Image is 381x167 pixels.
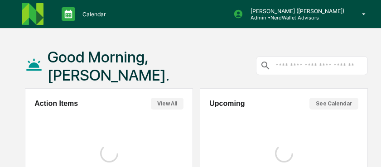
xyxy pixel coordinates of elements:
[309,98,358,110] button: See Calendar
[48,48,256,84] h1: Good Morning, [PERSON_NAME].
[243,14,328,21] p: Admin • NerdWallet Advisors
[209,100,245,108] h2: Upcoming
[75,11,111,18] p: Calendar
[34,100,78,108] h2: Action Items
[151,98,183,110] button: View All
[243,8,349,14] p: [PERSON_NAME] ([PERSON_NAME])
[22,3,43,25] img: logo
